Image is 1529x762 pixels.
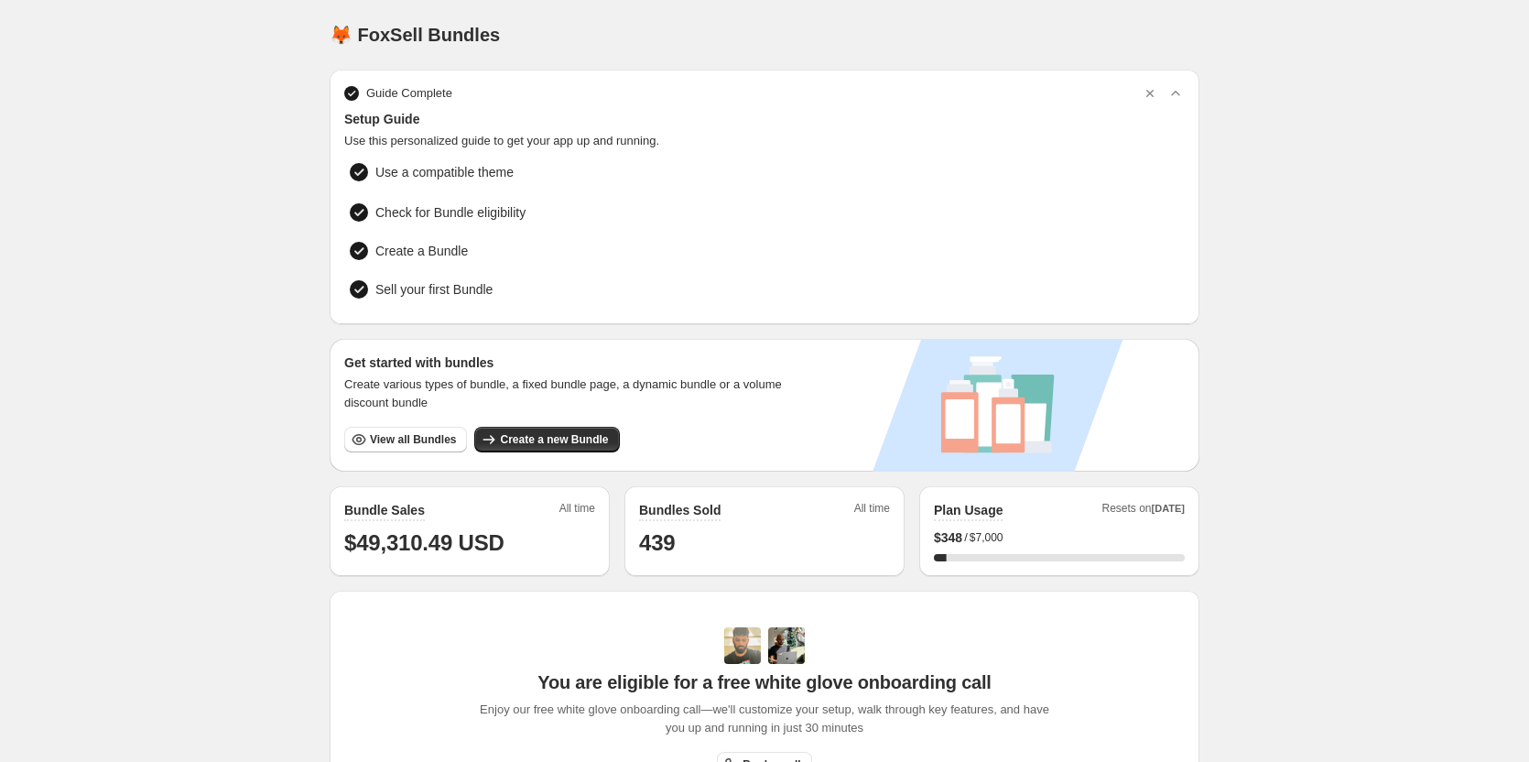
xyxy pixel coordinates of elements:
[344,132,1185,150] span: Use this personalized guide to get your app up and running.
[471,701,1059,737] span: Enjoy our free white glove onboarding call—we'll customize your setup, walk through key features,...
[1152,503,1185,514] span: [DATE]
[344,354,799,372] h3: Get started with bundles
[375,280,493,299] span: Sell your first Bundle
[639,501,721,519] h2: Bundles Sold
[344,376,799,412] span: Create various types of bundle, a fixed bundle page, a dynamic bundle or a volume discount bundle
[375,203,526,222] span: Check for Bundle eligibility
[344,427,467,452] button: View all Bundles
[344,501,425,519] h2: Bundle Sales
[537,671,991,693] span: You are eligible for a free white glove onboarding call
[375,242,468,260] span: Create a Bundle
[344,528,595,558] h1: $49,310.49 USD
[970,530,1003,545] span: $7,000
[768,627,805,664] img: Prakhar
[559,501,595,521] span: All time
[370,432,456,447] span: View all Bundles
[724,627,761,664] img: Adi
[366,84,452,103] span: Guide Complete
[1102,501,1186,521] span: Resets on
[500,432,608,447] span: Create a new Bundle
[854,501,890,521] span: All time
[934,501,1003,519] h2: Plan Usage
[934,528,1185,547] div: /
[639,528,890,558] h1: 439
[330,24,500,46] h1: 🦊 FoxSell Bundles
[344,110,1185,128] span: Setup Guide
[474,427,619,452] button: Create a new Bundle
[375,163,1061,181] span: Use a compatible theme
[934,528,962,547] span: $ 348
